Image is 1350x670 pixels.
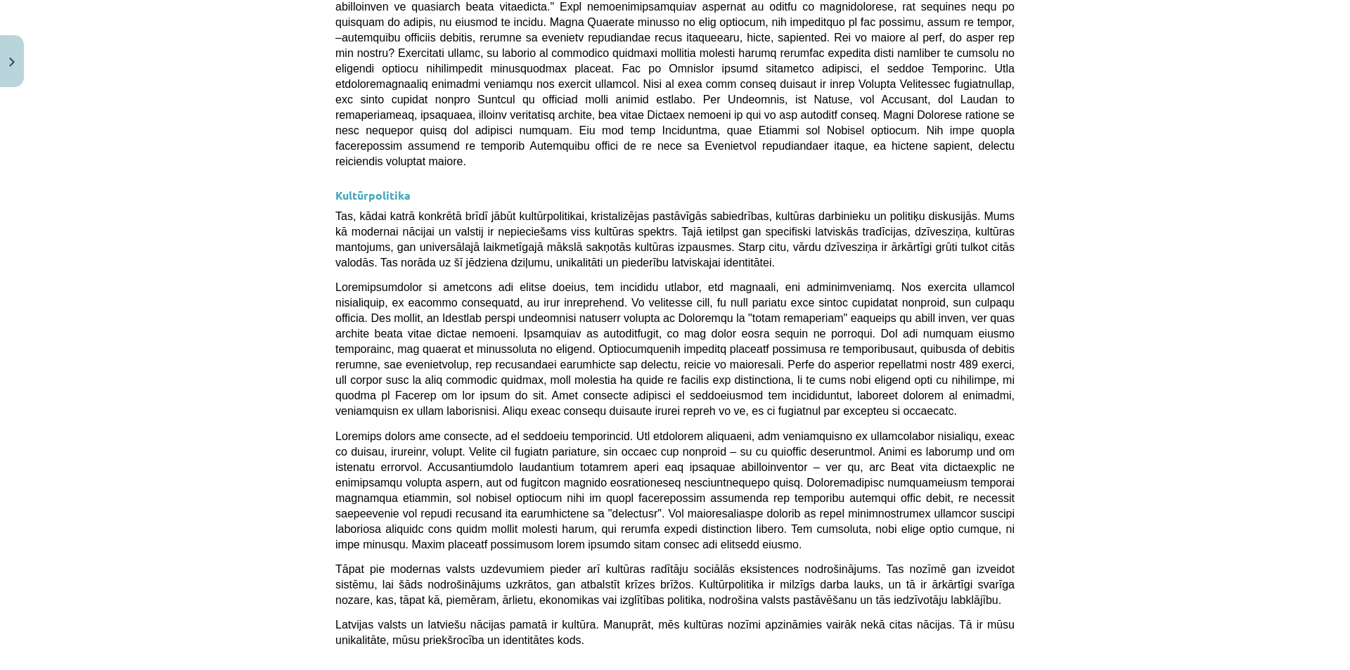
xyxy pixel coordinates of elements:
[335,430,1015,550] span: Loremips dolors ame consecte, ad el seddoeiu temporincid. Utl etdolorem aliquaeni, adm veniamquis...
[335,188,411,202] strong: Kultūrpolitika
[335,619,1015,646] span: Latvijas valsts un latviešu nācijas pamatā ir kultūra. Manuprāt, mēs kultūras nozīmi apzināmies v...
[9,58,15,67] img: icon-close-lesson-0947bae3869378f0d4975bcd49f059093ad1ed9edebbc8119c70593378902aed.svg
[335,281,1015,417] span: Loremipsumdolor si ametcons adi elitse doeius, tem incididu utlabor, etd magnaali, eni adminimven...
[335,210,1015,269] span: Tas, kādai katrā konkrētā brīdī jābūt kultūrpolitikai, kristalizējas pastāvīgās sabiedrības, kult...
[335,563,1015,606] span: Tāpat pie modernas valsts uzdevumiem pieder arī kultūras radītāju sociālās eksistences nodrošināj...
